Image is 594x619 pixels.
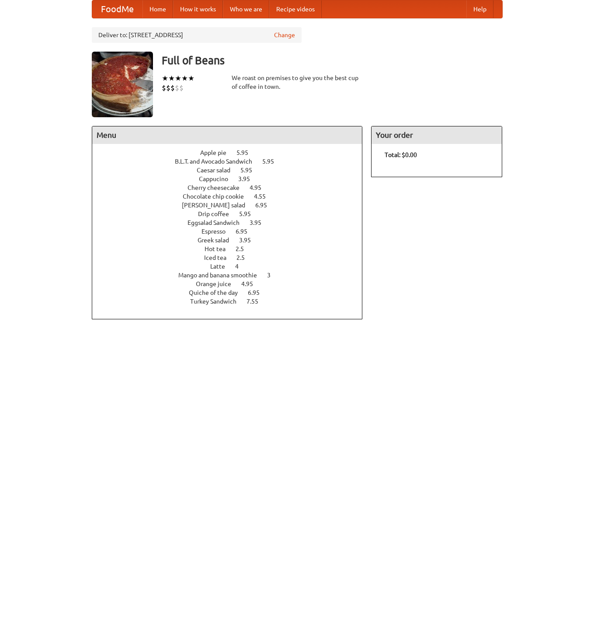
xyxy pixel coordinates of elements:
span: Caesar salad [197,167,239,174]
li: $ [166,83,170,93]
a: Help [466,0,493,18]
span: 5.95 [262,158,283,165]
a: Greek salad 3.95 [198,237,267,244]
span: B.L.T. and Avocado Sandwich [175,158,261,165]
a: Turkey Sandwich 7.55 [190,298,274,305]
span: Eggsalad Sandwich [188,219,248,226]
span: 4 [235,263,247,270]
span: 5.95 [240,167,261,174]
a: Change [274,31,295,39]
span: Drip coffee [198,210,238,217]
a: Iced tea 2.5 [204,254,261,261]
span: 7.55 [247,298,267,305]
span: 3 [267,272,279,279]
a: How it works [173,0,223,18]
a: Cherry cheesecake 4.95 [188,184,278,191]
span: Iced tea [204,254,235,261]
a: Chocolate chip cookie 4.55 [183,193,282,200]
img: angular.jpg [92,52,153,117]
b: Total: $0.00 [385,151,417,158]
span: Quiche of the day [189,289,247,296]
a: Orange juice 4.95 [196,280,269,287]
li: $ [162,83,166,93]
li: ★ [168,73,175,83]
span: 6.95 [236,228,256,235]
a: FoodMe [92,0,142,18]
span: 6.95 [248,289,268,296]
span: 4.95 [241,280,262,287]
li: $ [179,83,184,93]
span: 3.95 [250,219,270,226]
a: Home [142,0,173,18]
span: Hot tea [205,245,234,252]
a: Caesar salad 5.95 [197,167,268,174]
span: Apple pie [200,149,235,156]
span: 3.95 [239,237,260,244]
span: 4.55 [254,193,274,200]
span: Greek salad [198,237,238,244]
span: 3.95 [238,175,259,182]
a: B.L.T. and Avocado Sandwich 5.95 [175,158,290,165]
span: 5.95 [236,149,257,156]
span: 5.95 [239,210,260,217]
a: Eggsalad Sandwich 3.95 [188,219,278,226]
h4: Your order [372,126,502,144]
span: Mango and banana smoothie [178,272,266,279]
a: Recipe videos [269,0,322,18]
a: Mango and banana smoothie 3 [178,272,287,279]
span: Cherry cheesecake [188,184,248,191]
a: Apple pie 5.95 [200,149,264,156]
a: Espresso 6.95 [201,228,264,235]
span: Chocolate chip cookie [183,193,253,200]
a: Latte 4 [210,263,255,270]
li: $ [175,83,179,93]
a: Quiche of the day 6.95 [189,289,276,296]
a: Who we are [223,0,269,18]
h3: Full of Beans [162,52,503,69]
span: [PERSON_NAME] salad [182,202,254,209]
div: Deliver to: [STREET_ADDRESS] [92,27,302,43]
li: ★ [162,73,168,83]
a: Drip coffee 5.95 [198,210,267,217]
h4: Menu [92,126,362,144]
span: 4.95 [250,184,270,191]
span: Latte [210,263,234,270]
li: ★ [175,73,181,83]
span: Espresso [201,228,234,235]
a: Cappucino 3.95 [199,175,266,182]
li: ★ [188,73,195,83]
a: [PERSON_NAME] salad 6.95 [182,202,283,209]
span: Cappucino [199,175,237,182]
a: Hot tea 2.5 [205,245,260,252]
li: $ [170,83,175,93]
span: 2.5 [236,254,254,261]
span: Turkey Sandwich [190,298,245,305]
div: We roast on premises to give you the best cup of coffee in town. [232,73,363,91]
li: ★ [181,73,188,83]
span: 6.95 [255,202,276,209]
span: Orange juice [196,280,240,287]
span: 2.5 [236,245,253,252]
